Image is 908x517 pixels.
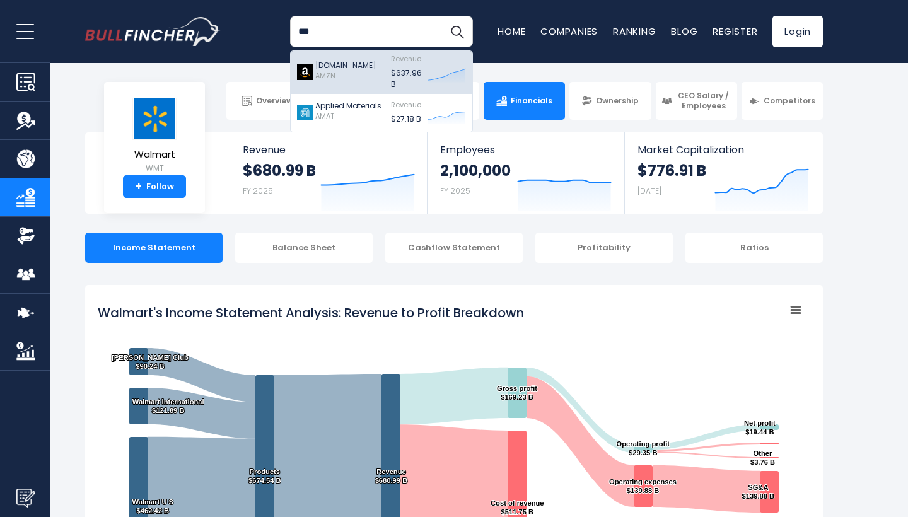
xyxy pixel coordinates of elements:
text: Operating expenses $139.88 B [609,478,677,494]
small: FY 2025 [440,185,470,196]
span: AMAT [315,111,334,121]
span: AMZN [315,71,335,81]
a: Overview [226,82,308,120]
span: Ownership [596,96,639,106]
strong: + [136,181,142,192]
strong: $776.91 B [637,161,706,180]
button: Search [441,16,473,47]
a: [DOMAIN_NAME] AMZN Revenue $637.96 B [291,51,472,94]
span: Walmart [132,149,177,160]
span: Revenue [391,54,421,64]
p: $637.96 B [391,67,422,90]
span: Employees [440,144,611,156]
text: Gross profit $169.23 B [497,385,537,401]
a: Companies [540,25,598,38]
text: Walmart U S $462.42 B [132,498,174,514]
div: Ratios [685,233,823,263]
a: Financials [484,82,565,120]
a: Employees 2,100,000 FY 2025 [428,132,624,214]
a: CEO Salary / Employees [656,82,737,120]
small: WMT [132,163,177,174]
span: CEO Salary / Employees [676,91,731,110]
a: Revenue $680.99 B FY 2025 [230,132,428,214]
a: Applied Materials AMAT Revenue $27.18 B [291,94,472,132]
text: Walmart International $121.89 B [132,398,204,414]
div: Profitability [535,233,673,263]
span: Competitors [764,96,815,106]
p: [DOMAIN_NAME] [315,60,376,71]
div: Balance Sheet [235,233,373,263]
a: Ranking [613,25,656,38]
a: Register [713,25,757,38]
strong: 2,100,000 [440,161,511,180]
text: Cost of revenue $511.75 B [491,499,544,516]
p: Applied Materials [315,100,381,112]
a: Ownership [569,82,651,120]
small: [DATE] [637,185,661,196]
div: Income Statement [85,233,223,263]
text: Net profit $19.44 B [744,419,776,436]
span: Market Capitalization [637,144,809,156]
a: Blog [671,25,697,38]
img: bullfincher logo [85,17,221,46]
text: Other $3.76 B [750,450,775,466]
small: FY 2025 [243,185,273,196]
a: Home [498,25,525,38]
a: Go to homepage [85,17,221,46]
a: +Follow [123,175,186,198]
tspan: Walmart's Income Statement Analysis: Revenue to Profit Breakdown [98,304,524,322]
text: Products $674.54 B [248,468,281,484]
span: Financials [511,96,552,106]
text: SG&A $139.88 B [742,484,775,500]
text: Revenue $680.99 B [375,468,408,484]
span: Revenue [243,144,415,156]
text: [PERSON_NAME] Club $90.24 B [112,354,189,370]
a: Competitors [742,82,823,120]
p: $27.18 B [391,113,421,125]
a: Login [772,16,823,47]
span: Overview [256,96,293,106]
span: Revenue [391,100,421,110]
a: Market Capitalization $776.91 B [DATE] [625,132,822,214]
a: Walmart WMT [132,97,177,176]
strong: $680.99 B [243,161,316,180]
img: Ownership [16,226,35,245]
text: Operating profit $29.35 B [617,440,670,456]
div: Cashflow Statement [385,233,523,263]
